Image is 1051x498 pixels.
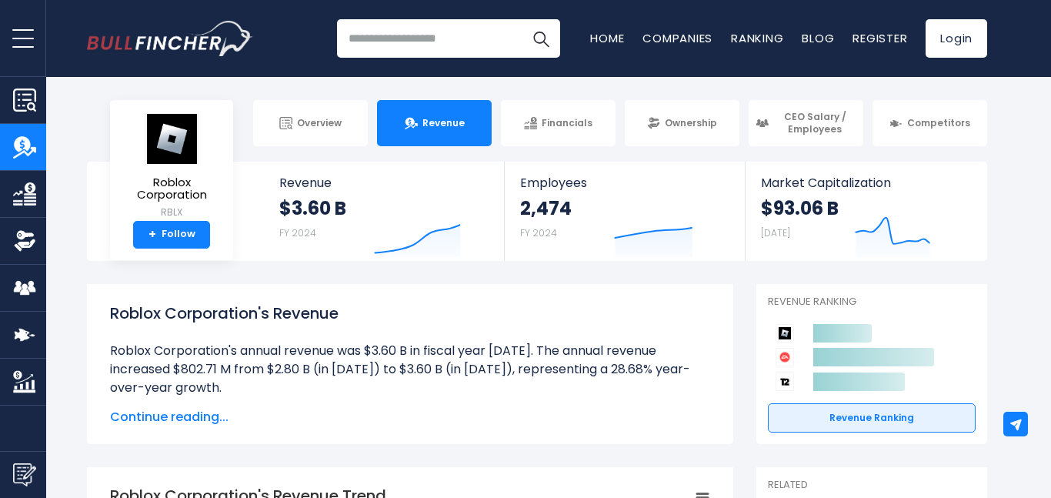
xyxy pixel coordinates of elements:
img: Roblox Corporation competitors logo [776,324,794,343]
li: Roblox Corporation's annual revenue was $3.60 B in fiscal year [DATE]. The annual revenue increas... [110,342,710,397]
img: Ownership [13,229,36,252]
span: Competitors [907,117,970,129]
span: CEO Salary / Employees [773,111,856,135]
p: Related [768,479,976,492]
a: Revenue [377,100,492,146]
span: Financials [542,117,592,129]
a: Ranking [731,30,783,46]
a: Blog [802,30,834,46]
strong: 2,474 [520,196,572,220]
span: Revenue [422,117,465,129]
a: Revenue Ranking [768,403,976,433]
span: Market Capitalization [761,175,970,190]
a: Competitors [872,100,987,146]
a: Revenue $3.60 B FY 2024 [264,162,505,261]
a: Login [926,19,987,58]
a: Market Capitalization $93.06 B [DATE] [746,162,986,261]
strong: $93.06 B [761,196,839,220]
span: Roblox Corporation [122,176,221,202]
a: Register [852,30,907,46]
strong: $3.60 B [279,196,346,220]
p: Revenue Ranking [768,296,976,309]
span: Overview [297,117,342,129]
a: Overview [253,100,368,146]
small: FY 2024 [520,226,557,239]
h1: Roblox Corporation's Revenue [110,302,710,325]
a: +Follow [133,221,210,249]
small: [DATE] [761,226,790,239]
span: Ownership [665,117,717,129]
a: CEO Salary / Employees [749,100,863,146]
strong: + [148,228,156,242]
img: Bullfincher logo [87,21,253,56]
img: Electronic Arts competitors logo [776,348,794,366]
a: Ownership [625,100,739,146]
a: Financials [501,100,616,146]
span: Employees [520,175,729,190]
small: FY 2024 [279,226,316,239]
small: RBLX [122,206,221,219]
a: Companies [642,30,712,46]
img: Take-Two Interactive Software competitors logo [776,373,794,391]
a: Employees 2,474 FY 2024 [505,162,744,261]
button: Search [522,19,560,58]
a: Go to homepage [87,21,252,56]
a: Roblox Corporation RBLX [122,112,222,221]
span: Revenue [279,175,489,190]
span: Continue reading... [110,408,710,426]
a: Home [590,30,624,46]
